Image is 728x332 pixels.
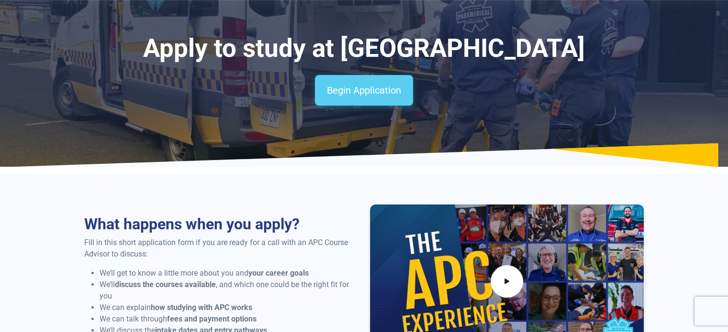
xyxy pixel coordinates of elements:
strong: your career goals [248,268,309,278]
h2: What happens when you apply? [84,215,358,233]
strong: how studying with APC works [151,303,252,312]
li: We can explain [100,302,358,313]
li: We can talk through [100,313,358,325]
a: Begin Application [315,75,413,106]
h1: Apply to study at [GEOGRAPHIC_DATA] [84,33,644,64]
p: Fill in this short application form if you are ready for a call with an APC Course Advisor to dis... [84,237,358,260]
strong: fees and payment options [167,314,257,323]
li: We’ll get to know a little more about you and [100,268,358,279]
strong: discuss the courses available [115,280,216,289]
li: We’ll , and which one could be the right fit for you [100,279,358,302]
